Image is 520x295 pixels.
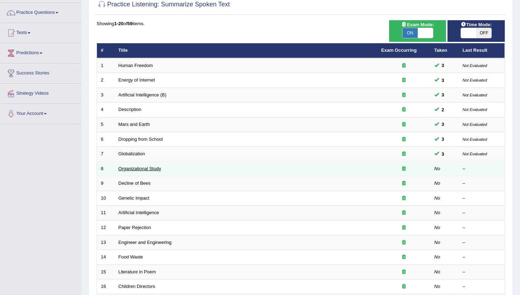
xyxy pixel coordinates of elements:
span: ON [403,28,418,38]
td: 12 [97,220,115,235]
small: Not Evaluated [463,93,487,97]
a: Your Account [0,104,81,122]
a: Organizational Study [119,166,161,171]
th: Taken [431,43,459,58]
span: You can still take this question [439,106,447,113]
td: 7 [97,147,115,162]
span: You can still take this question [439,150,447,158]
a: Predictions [0,43,81,61]
div: – [463,254,501,261]
td: 2 [97,73,115,88]
div: Exam occurring question [381,269,427,275]
em: No [434,254,440,260]
a: Children Directors [119,284,155,289]
small: Not Evaluated [463,63,487,68]
a: Literature in Poem [119,269,156,274]
em: No [434,195,440,201]
div: Exam occurring question [381,121,427,128]
span: You can still take this question [439,77,447,84]
td: 10 [97,191,115,206]
div: Exam occurring question [381,195,427,202]
a: Description [119,107,141,112]
div: Exam occurring question [381,92,427,99]
em: No [434,269,440,274]
small: Not Evaluated [463,137,487,141]
small: Not Evaluated [463,122,487,127]
div: – [463,195,501,202]
a: Engineer and Engineering [119,240,172,245]
div: Exam occurring question [381,136,427,143]
div: Exam occurring question [381,283,427,290]
div: Exam occurring question [381,166,427,172]
div: Exam occurring question [381,180,427,187]
div: – [463,166,501,172]
div: – [463,210,501,216]
a: Energy of Internet [119,77,155,83]
span: Exam Mode: [398,21,437,28]
td: 8 [97,161,115,176]
div: Show exams occurring in exams [389,20,446,42]
a: Strategy Videos [0,84,81,101]
div: – [463,283,501,290]
div: – [463,269,501,275]
a: Success Stories [0,63,81,81]
div: Exam occurring question [381,210,427,216]
b: 59 [127,21,132,26]
a: Dropping from School [119,137,163,142]
a: Genetic Impact [119,195,149,201]
a: Practice Questions [0,3,81,21]
div: Exam occurring question [381,239,427,246]
span: You can still take this question [439,62,447,69]
td: 1 [97,58,115,73]
em: No [434,210,440,215]
td: 9 [97,176,115,191]
span: You can still take this question [439,121,447,128]
td: 15 [97,265,115,279]
td: 4 [97,102,115,117]
div: Exam occurring question [381,62,427,69]
small: Not Evaluated [463,78,487,82]
div: Exam occurring question [381,254,427,261]
a: Food Waste [119,254,143,260]
a: Mars and Earth [119,122,150,127]
div: – [463,180,501,187]
a: Artificial Intelligence [119,210,159,215]
span: You can still take this question [439,91,447,99]
small: Not Evaluated [463,107,487,112]
em: No [434,166,440,171]
td: 5 [97,117,115,132]
div: Exam occurring question [381,77,427,84]
th: Last Result [459,43,505,58]
div: Exam occurring question [381,106,427,113]
td: 14 [97,250,115,265]
span: You can still take this question [439,135,447,143]
td: 6 [97,132,115,147]
td: 11 [97,206,115,221]
a: Paper Rejection [119,225,151,230]
td: 13 [97,235,115,250]
th: Title [115,43,377,58]
a: Tests [0,23,81,41]
div: – [463,224,501,231]
em: No [434,225,440,230]
th: # [97,43,115,58]
em: No [434,240,440,245]
a: Decline of Bees [119,180,151,186]
small: Not Evaluated [463,152,487,156]
div: Showing of items. [97,20,505,27]
a: Exam Occurring [381,48,417,53]
span: Time Mode: [458,21,495,28]
em: No [434,180,440,186]
div: – [463,239,501,246]
div: Exam occurring question [381,224,427,231]
a: Human Freedom [119,63,153,68]
td: 16 [97,279,115,294]
span: OFF [476,28,491,38]
div: Exam occurring question [381,151,427,157]
a: Artificial Intelligence (B) [119,92,167,98]
em: No [434,284,440,289]
a: Globalization [119,151,145,156]
b: 1-20 [114,21,123,26]
td: 3 [97,88,115,102]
